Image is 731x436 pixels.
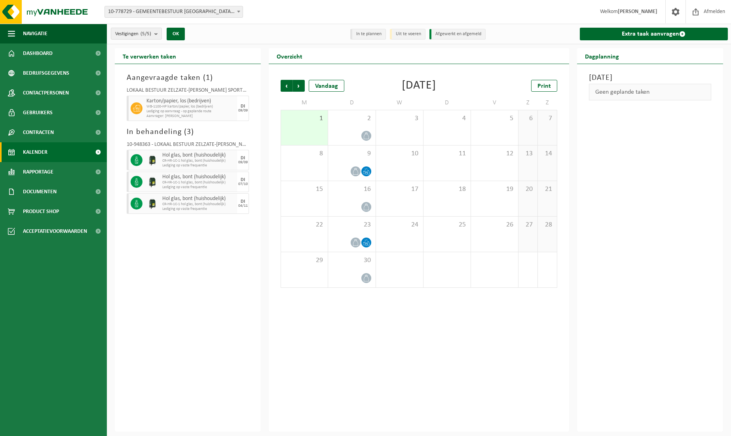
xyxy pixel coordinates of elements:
[162,152,235,159] span: Hol glas, bont (huishoudelijk)
[146,104,235,109] span: WB-1100-HP karton/papier, los (bedrijven)
[332,185,371,194] span: 16
[376,96,423,110] td: W
[380,185,419,194] span: 17
[162,180,235,185] span: CR-HR-1C-1 hol glas, bont (huishoudelijk)
[162,207,235,211] span: Lediging op vaste frequentie
[187,128,191,136] span: 3
[127,88,249,96] div: LOKAAL BESTUUR ZELZATE-[PERSON_NAME] SPORTCOMPLEX
[471,96,518,110] td: V
[146,198,158,210] img: CR-HR-1C-1000-PES-01
[427,149,467,158] span: 11
[162,202,235,207] span: CR-HR-1C-1 hol glas, bont (huishoudelijk)
[538,96,557,110] td: Z
[390,29,425,40] li: Uit te voeren
[328,96,376,110] td: D
[115,28,151,40] span: Vestigingen
[23,63,69,83] span: Bedrijfsgegevens
[269,48,310,64] h2: Overzicht
[332,149,371,158] span: 9
[423,96,471,110] td: D
[23,83,69,103] span: Contactpersonen
[23,43,53,63] span: Dashboard
[23,123,54,142] span: Contracten
[238,204,248,208] div: 04/11
[475,149,514,158] span: 12
[23,162,53,182] span: Rapportage
[380,114,419,123] span: 3
[577,48,627,64] h2: Dagplanning
[542,221,553,229] span: 28
[285,221,324,229] span: 22
[332,114,371,123] span: 2
[522,114,534,123] span: 6
[589,72,711,84] h3: [DATE]
[429,29,486,40] li: Afgewerkt en afgemeld
[23,202,59,221] span: Product Shop
[537,83,551,89] span: Print
[402,80,436,92] div: [DATE]
[162,163,235,168] span: Lediging op vaste frequentie
[146,109,235,114] span: Lediging op aanvraag - op geplande route
[23,221,87,241] span: Acceptatievoorwaarden
[542,185,553,194] span: 21
[281,96,328,110] td: M
[23,103,53,123] span: Gebruikers
[522,185,534,194] span: 20
[146,98,235,104] span: Karton/papier, los (bedrijven)
[23,182,57,202] span: Documenten
[115,48,184,64] h2: Te verwerken taken
[127,72,249,84] h3: Aangevraagde taken ( )
[104,6,243,18] span: 10-778729 - GEMEENTEBESTUUR ZELZATE - ZELZATE
[542,149,553,158] span: 14
[105,6,243,17] span: 10-778729 - GEMEENTEBESTUUR ZELZATE - ZELZATE
[127,126,249,138] h3: In behandeling ( )
[162,159,235,163] span: CR-HR-1C-1 hol glas, bont (huishoudelijk)
[285,185,324,194] span: 15
[589,84,711,100] div: Geen geplande taken
[522,221,534,229] span: 27
[241,156,245,160] div: DI
[542,114,553,123] span: 7
[332,221,371,229] span: 23
[531,80,557,92] a: Print
[293,80,305,92] span: Volgende
[162,196,235,202] span: Hol glas, bont (huishoudelijk)
[167,28,185,40] button: OK
[580,28,728,40] a: Extra taak aanvragen
[238,182,248,186] div: 07/10
[238,160,248,164] div: 09/09
[141,31,151,36] count: (5/5)
[380,221,419,229] span: 24
[285,256,324,265] span: 29
[618,9,657,15] strong: [PERSON_NAME]
[23,142,47,162] span: Kalender
[475,114,514,123] span: 5
[522,149,534,158] span: 13
[332,256,371,265] span: 30
[475,221,514,229] span: 26
[475,185,514,194] span: 19
[380,149,419,158] span: 10
[162,174,235,180] span: Hol glas, bont (huishoudelijk)
[241,177,245,182] div: DI
[518,96,538,110] td: Z
[162,185,235,190] span: Lediging op vaste frequentie
[146,114,235,119] span: Aanvrager: [PERSON_NAME]
[427,221,467,229] span: 25
[427,185,467,194] span: 18
[238,109,248,113] div: 09/09
[241,104,245,109] div: DI
[206,74,210,82] span: 1
[146,154,158,166] img: CR-HR-1C-1000-PES-01
[241,199,245,204] div: DI
[23,24,47,43] span: Navigatie
[427,114,467,123] span: 4
[111,28,162,40] button: Vestigingen(5/5)
[127,142,249,150] div: 10-948363 - LOKAAL BESTUUR ZELZATE-[PERSON_NAME] SPORTCOMPLEX - ZELZATE
[309,80,344,92] div: Vandaag
[146,176,158,188] img: CR-HR-1C-1000-PES-01
[350,29,386,40] li: In te plannen
[281,80,292,92] span: Vorige
[285,114,324,123] span: 1
[285,149,324,158] span: 8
